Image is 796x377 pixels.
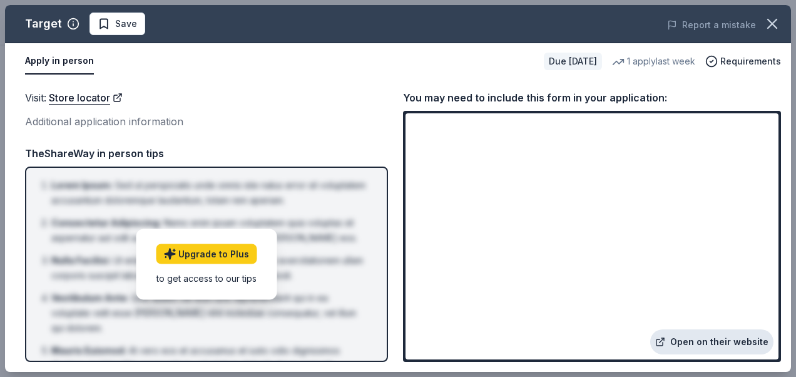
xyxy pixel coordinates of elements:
[403,90,781,106] div: You may need to include this form in your application:
[51,253,369,283] li: Ut enim ad minima veniam, quis nostrum exercitationem ullam corporis suscipit laboriosam, nisi ut...
[51,217,161,228] span: Consectetur Adipiscing :
[720,54,781,69] span: Requirements
[51,291,369,336] li: Quis autem vel eum iure reprehenderit qui in ea voluptate velit esse [PERSON_NAME] nihil molestia...
[51,215,369,245] li: Nemo enim ipsam voluptatem quia voluptas sit aspernatur aut odit aut fugit, sed quia consequuntur...
[705,54,781,69] button: Requirements
[544,53,602,70] div: Due [DATE]
[612,54,695,69] div: 1 apply last week
[650,329,773,354] a: Open on their website
[51,180,113,190] span: Lorem Ipsum :
[51,178,369,208] li: Sed ut perspiciatis unde omnis iste natus error sit voluptatem accusantium doloremque laudantium,...
[156,272,257,285] div: to get access to our tips
[51,255,111,266] span: Nulla Facilisi :
[156,244,257,264] a: Upgrade to Plus
[51,292,129,303] span: Vestibulum Ante :
[25,14,62,34] div: Target
[667,18,756,33] button: Report a mistake
[51,343,369,373] li: At vero eos et accusamus et iusto odio dignissimos ducimus qui blanditiis praesentium voluptatum ...
[49,90,123,106] a: Store locator
[25,90,388,106] div: Visit :
[25,145,388,162] div: TheShareWay in person tips
[51,345,126,356] span: Mauris Euismod :
[115,16,137,31] span: Save
[25,48,94,75] button: Apply in person
[25,113,388,130] div: Additional application information
[89,13,145,35] button: Save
